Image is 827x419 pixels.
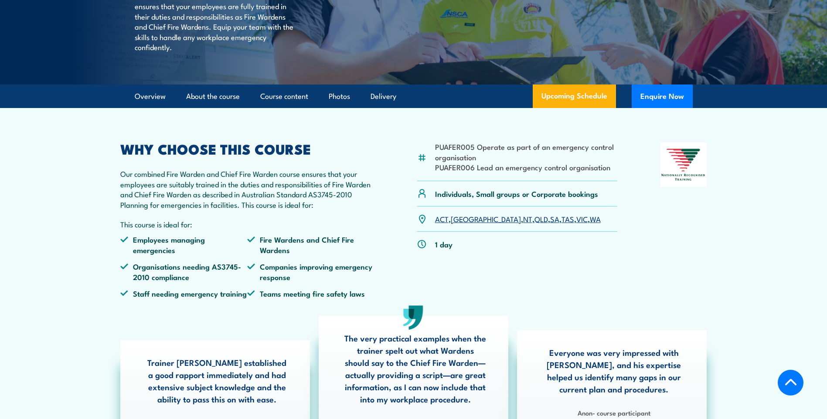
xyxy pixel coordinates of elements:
a: WA [590,213,601,224]
p: Trainer [PERSON_NAME] established a good rapport immediately and had extensive subject knowledge ... [146,356,288,405]
button: Enquire Now [632,84,693,108]
a: TAS [562,213,574,224]
a: Overview [135,85,166,108]
a: VIC [576,213,588,224]
a: Upcoming Schedule [533,84,616,108]
h2: WHY CHOOSE THIS COURSE [120,142,375,155]
a: Photos [329,85,350,108]
p: Everyone was very impressed with [PERSON_NAME], and his expertise helped us identify many gaps in... [543,346,685,395]
a: QLD [534,213,548,224]
li: Teams meeting fire safety laws [247,288,374,298]
p: Our combined Fire Warden and Chief Fire Warden course ensures that your employees are suitably tr... [120,169,375,209]
strong: Anon- course participant [578,408,650,417]
li: PUAFER006 Lead an emergency control organisation [435,162,618,172]
li: PUAFER005 Operate as part of an emergency control organisation [435,142,618,162]
img: Nationally Recognised Training logo. [660,142,707,187]
p: 1 day [435,239,453,249]
p: The very practical examples when the trainer spelt out what Wardens should say to the Chief Fire ... [344,332,487,405]
li: Fire Wardens and Chief Fire Wardens [247,234,374,255]
li: Organisations needing AS3745-2010 compliance [120,261,248,282]
a: About the course [186,85,240,108]
li: Staff needing emergency training [120,288,248,298]
p: , , , , , , , [435,214,601,224]
a: [GEOGRAPHIC_DATA] [451,213,521,224]
li: Companies improving emergency response [247,261,374,282]
li: Employees managing emergencies [120,234,248,255]
a: SA [550,213,559,224]
p: This course is ideal for: [120,219,375,229]
a: Delivery [371,85,396,108]
a: ACT [435,213,449,224]
a: NT [523,213,532,224]
a: Course content [260,85,308,108]
p: Individuals, Small groups or Corporate bookings [435,189,598,199]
